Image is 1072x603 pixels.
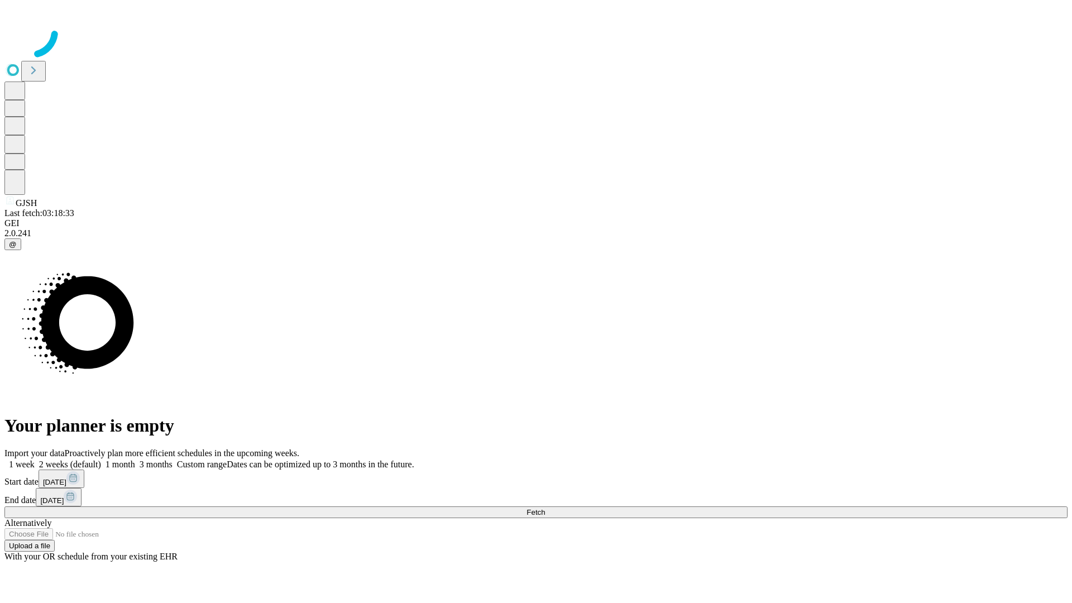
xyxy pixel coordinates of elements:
[36,488,82,506] button: [DATE]
[4,540,55,552] button: Upload a file
[4,506,1068,518] button: Fetch
[16,198,37,208] span: GJSH
[227,460,414,469] span: Dates can be optimized up to 3 months in the future.
[4,518,51,528] span: Alternatively
[106,460,135,469] span: 1 month
[4,218,1068,228] div: GEI
[177,460,227,469] span: Custom range
[4,448,65,458] span: Import your data
[9,460,35,469] span: 1 week
[4,470,1068,488] div: Start date
[4,415,1068,436] h1: Your planner is empty
[39,460,101,469] span: 2 weeks (default)
[43,478,66,486] span: [DATE]
[527,508,545,516] span: Fetch
[4,488,1068,506] div: End date
[4,228,1068,238] div: 2.0.241
[39,470,84,488] button: [DATE]
[4,552,178,561] span: With your OR schedule from your existing EHR
[65,448,299,458] span: Proactively plan more efficient schedules in the upcoming weeks.
[9,240,17,248] span: @
[4,238,21,250] button: @
[40,496,64,505] span: [DATE]
[140,460,173,469] span: 3 months
[4,208,74,218] span: Last fetch: 03:18:33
